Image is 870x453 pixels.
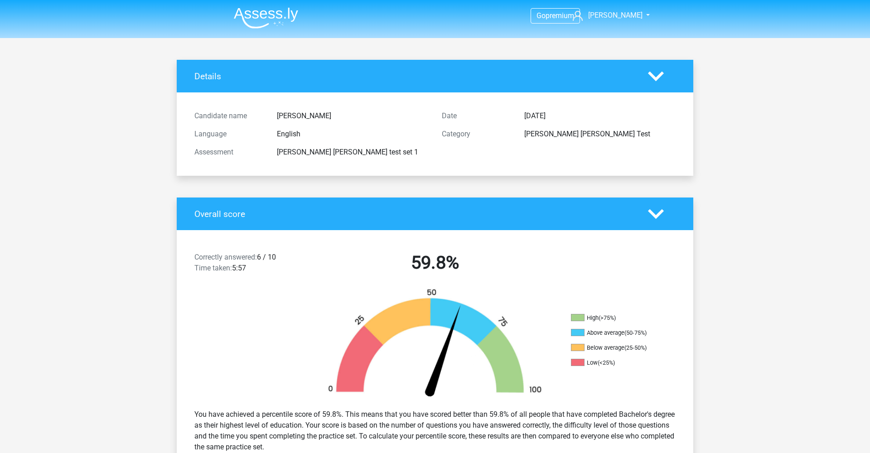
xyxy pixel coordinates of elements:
[624,344,647,351] div: (25-50%)
[194,209,634,219] h4: Overall score
[435,129,517,140] div: Category
[188,111,270,121] div: Candidate name
[318,252,552,274] h2: 59.8%
[624,329,647,336] div: (50-75%)
[571,314,662,322] li: High
[599,314,616,321] div: (>75%)
[270,147,435,158] div: [PERSON_NAME] [PERSON_NAME] test set 1
[588,11,643,19] span: [PERSON_NAME]
[536,11,546,20] span: Go
[598,359,615,366] div: (<25%)
[546,11,574,20] span: premium
[188,147,270,158] div: Assessment
[531,10,580,22] a: Gopremium
[194,264,232,272] span: Time taken:
[188,129,270,140] div: Language
[517,129,682,140] div: [PERSON_NAME] [PERSON_NAME] Test
[571,359,662,367] li: Low
[435,111,517,121] div: Date
[313,288,557,402] img: 60.fd1bc2cbb610.png
[517,111,682,121] div: [DATE]
[188,252,311,277] div: 6 / 10 5:57
[571,344,662,352] li: Below average
[571,329,662,337] li: Above average
[270,111,435,121] div: [PERSON_NAME]
[270,129,435,140] div: English
[234,7,298,29] img: Assessly
[569,10,643,21] a: [PERSON_NAME]
[194,71,634,82] h4: Details
[194,253,257,261] span: Correctly answered:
